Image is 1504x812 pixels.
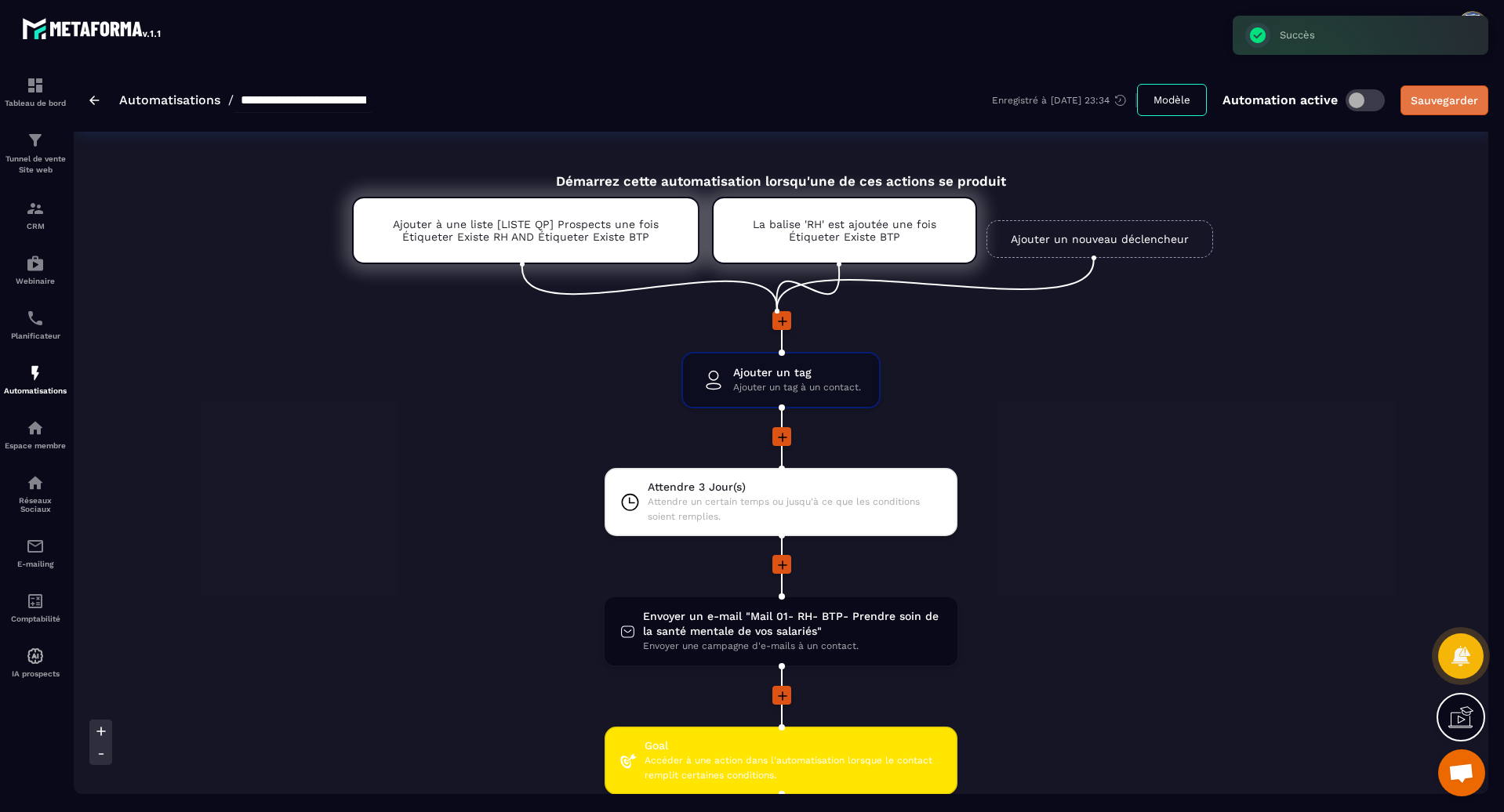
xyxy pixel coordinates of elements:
[645,738,942,753] span: Goal
[1222,92,1338,107] p: Automation active
[1051,95,1110,106] p: [DATE] 23:34
[986,220,1213,258] a: Ajouter un nouveau déclencheur
[26,199,45,218] img: formation
[26,364,45,382] img: automations
[753,230,936,243] p: Étiqueter Existe BTP
[1400,85,1488,115] button: Sauvegarder
[992,93,1137,107] div: Enregistré à
[4,462,67,525] a: social-networksocial-networkRéseaux Sociaux
[4,119,67,187] a: formationformationTunnel de vente Site web
[643,609,942,639] span: Envoyer un e-mail "Mail 01- RH- BTP- Prendre soin de la santé mentale de vos salariés"
[4,222,67,230] p: CRM
[4,64,67,119] a: formationformationTableau de bord
[4,242,67,297] a: automationsautomationsWebinaire
[4,352,67,407] a: automationsautomationsAutomatisations
[1411,92,1478,108] div: Sauvegarder
[643,639,942,654] span: Envoyer une campagne d'e-mails à un contact.
[26,76,45,95] img: formation
[26,131,45,150] img: formation
[22,14,163,42] img: logo
[733,365,861,380] span: Ajouter un tag
[4,669,67,678] p: IA prospects
[648,480,942,495] span: Attendre 3 Jour(s)
[648,495,942,524] span: Attendre un certain temps ou jusqu'à ce que les conditions soient remplies.
[4,99,67,107] p: Tableau de bord
[228,92,234,107] span: /
[4,525,67,580] a: emailemailE-mailing
[4,297,67,352] a: schedulerschedulerPlanificateur
[753,218,936,230] p: La balise 'RH' est ajoutée une fois
[393,218,659,230] p: Ajouter à une liste [LISTE QP] Prospects une fois
[1137,84,1207,116] button: Modèle
[26,309,45,328] img: scheduler
[4,386,67,395] p: Automatisations
[119,92,220,107] a: Automatisations
[26,419,45,437] img: automations
[4,154,67,176] p: Tunnel de vente Site web
[4,277,67,285] p: Webinaire
[26,473,45,492] img: social-network
[393,230,659,243] p: Étiqueter Existe RH AND Étiqueter Existe BTP
[733,380,861,395] span: Ajouter un tag à un contact.
[26,254,45,273] img: automations
[4,560,67,568] p: E-mailing
[4,407,67,462] a: automationsautomationsEspace membre
[645,753,942,783] span: Accéder à une action dans l'automatisation lorsque le contact remplit certaines conditions.
[26,537,45,556] img: email
[1438,749,1485,796] div: Ouvrir le chat
[4,441,67,450] p: Espace membre
[26,647,45,665] img: automations
[4,496,67,513] p: Réseaux Sociaux
[26,592,45,611] img: accountant
[89,96,100,105] img: arrow
[4,580,67,635] a: accountantaccountantComptabilité
[313,155,1249,189] div: Démarrez cette automatisation lorsqu'une de ces actions se produit
[4,614,67,623] p: Comptabilité
[4,187,67,242] a: formationformationCRM
[4,332,67,340] p: Planificateur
